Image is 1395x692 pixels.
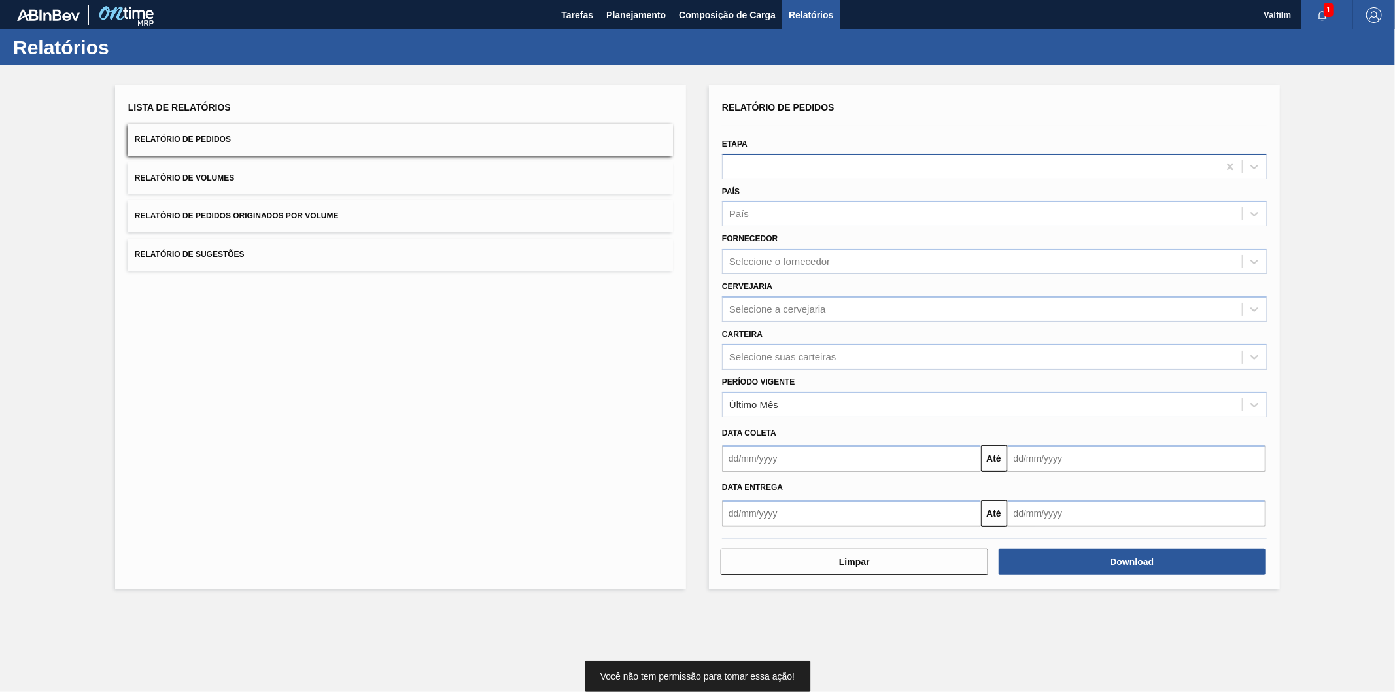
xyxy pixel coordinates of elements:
span: Lista de Relatórios [128,102,231,112]
div: País [729,209,749,220]
button: Relatório de Volumes [128,162,673,194]
span: Relatório de Pedidos [722,102,835,112]
span: Composição de Carga [679,7,776,23]
label: País [722,187,740,196]
span: Relatório de Pedidos Originados por Volume [135,211,339,220]
span: Relatório de Pedidos [135,135,231,144]
label: Fornecedor [722,234,778,243]
button: Download [999,549,1266,575]
label: Período Vigente [722,377,795,387]
label: Etapa [722,139,748,148]
button: Até [981,500,1007,527]
img: TNhmsLtSVTkK8tSr43FrP2fwEKptu5GPRR3wAAAABJRU5ErkJggg== [17,9,80,21]
button: Relatório de Pedidos [128,124,673,156]
span: Relatórios [789,7,833,23]
button: Relatório de Pedidos Originados por Volume [128,200,673,232]
span: Planejamento [606,7,666,23]
label: Carteira [722,330,763,339]
img: Logout [1366,7,1382,23]
button: Relatório de Sugestões [128,239,673,271]
input: dd/mm/yyyy [1007,500,1266,527]
span: 1 [1324,3,1334,17]
label: Cervejaria [722,282,772,291]
span: Você não tem permissão para tomar essa ação! [600,671,795,682]
button: Até [981,445,1007,472]
input: dd/mm/yyyy [722,445,981,472]
span: Relatório de Sugestões [135,250,245,259]
span: Data entrega [722,483,783,492]
div: Selecione o fornecedor [729,256,830,268]
span: Relatório de Volumes [135,173,234,182]
div: Selecione a cervejaria [729,303,826,315]
input: dd/mm/yyyy [722,500,981,527]
span: Data coleta [722,428,776,438]
button: Limpar [721,549,988,575]
div: Último Mês [729,399,778,410]
span: Tarefas [561,7,593,23]
h1: Relatórios [13,40,245,55]
div: Selecione suas carteiras [729,351,836,362]
button: Notificações [1301,6,1343,24]
input: dd/mm/yyyy [1007,445,1266,472]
